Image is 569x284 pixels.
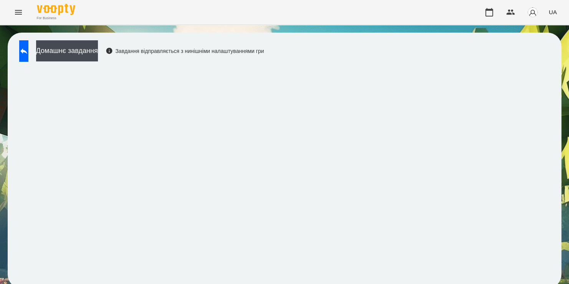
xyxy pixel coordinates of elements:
button: UA [546,5,560,19]
img: avatar_s.png [527,7,538,18]
button: Menu [9,3,28,21]
button: Домашнє завдання [36,40,98,61]
img: Voopty Logo [37,4,75,15]
span: For Business [37,16,75,21]
span: UA [549,8,557,16]
div: Завдання відправляється з нинішніми налаштуваннями гри [106,47,264,55]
